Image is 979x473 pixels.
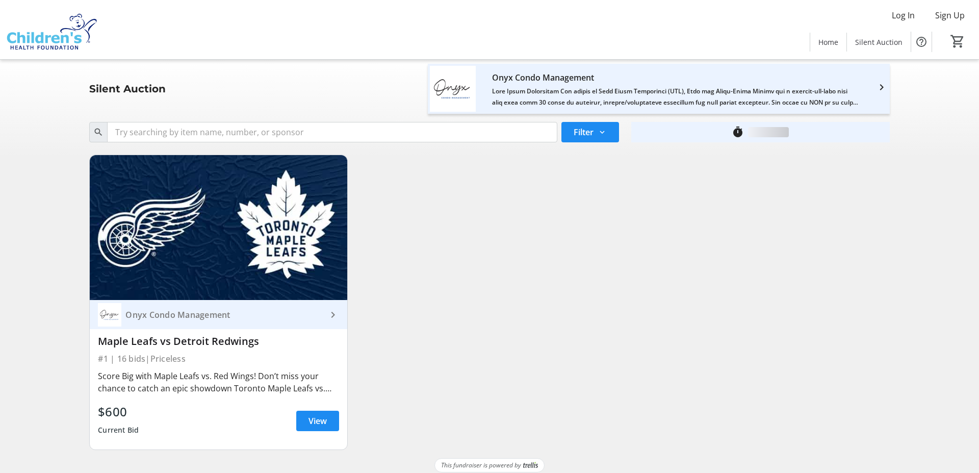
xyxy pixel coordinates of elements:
div: Maple Leafs vs Detroit Redwings [98,335,339,347]
mat-icon: timer_outline [732,126,744,138]
div: $600 [98,403,139,421]
span: Sign Up [935,9,965,21]
a: Silent Auction [847,33,911,52]
span: View [308,415,327,427]
button: Sign Up [927,7,973,23]
a: Onyx Condo ManagementOnyx Condo Management [90,300,347,329]
mat-icon: keyboard_arrow_right [327,309,339,321]
div: loading [748,127,789,137]
span: Silent Auction [855,37,903,47]
button: Filter [561,122,619,142]
div: Score Big with Maple Leafs vs. Red Wings! Don’t miss your chance to catch an epic showdown Toront... [98,370,339,394]
button: Help [911,32,932,52]
div: Current Bid [98,421,139,439]
img: Trellis Logo [523,462,538,469]
a: Home [810,33,846,52]
input: Try searching by item name, number, or sponsor [107,122,557,142]
span: Home [818,37,838,47]
img: Children's Health Foundation's Logo [6,4,97,55]
div: Onyx Condo Management [121,310,327,320]
button: Log In [884,7,923,23]
div: Onyx Condo Management [492,69,859,86]
span: This fundraiser is powered by [441,461,521,470]
span: Log In [892,9,915,21]
button: Cart [948,32,967,51]
div: Silent Auction [83,81,172,97]
span: Filter [574,126,594,138]
img: Maple Leafs vs Detroit Redwings [90,155,347,300]
div: #1 | 16 bids | Priceless [98,352,339,366]
a: View [296,411,339,431]
a: Onyx Condo Management's logoOnyx Condo ManagementLore Ipsum Dolorsitam Con adipis el Sedd Eiusm T... [422,66,895,112]
div: Lore Ipsum Dolorsitam Con adipis el Sedd Eiusm Temporinci (UTL), Etdo mag Aliqu-Enima Minimv qui ... [492,86,859,108]
img: Onyx Condo Management [98,303,121,327]
img: Onyx Condo Management's logo [430,66,476,112]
